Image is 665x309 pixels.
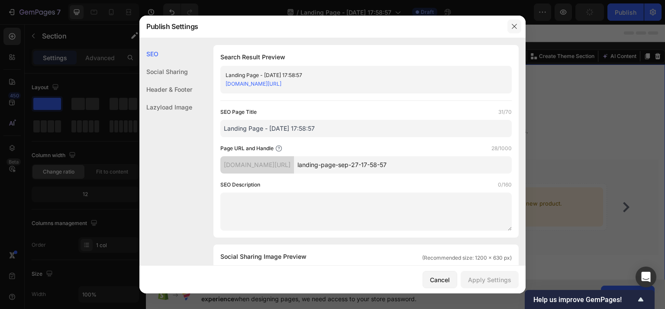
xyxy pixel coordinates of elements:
[226,71,492,80] div: Landing Page - [DATE] 17:58:57
[220,180,260,189] label: SEO Description
[139,98,192,116] div: Lazyload Image
[74,185,111,199] button: Add product
[220,108,257,116] label: SEO Page Title
[7,76,512,94] p: Beautiful Everyday
[220,52,512,62] h1: Search Result Preview
[139,45,192,63] div: SEO
[220,120,512,137] input: Title
[74,175,416,184] p: We cannot find any products from your Shopify store. Please try manually syncing the data from Sh...
[455,27,493,37] button: AI Content
[74,167,416,175] p: Can not get product from Shopify
[294,156,512,174] input: Handle
[468,275,511,284] div: Apply Settings
[220,156,294,174] div: [DOMAIN_NAME][URL]
[533,294,646,305] button: Show survey - Help us improve GemPages!
[394,28,449,36] p: Create Theme Section
[115,185,167,199] button: Sync from Shopify
[181,25,339,33] p: FREE Shipping On All U.S. Orders Over $150
[474,176,487,190] button: Carousel Next Arrow
[498,180,512,189] label: 0/160
[139,80,192,98] div: Header & Footer
[220,251,307,262] span: Social Sharing Image Preview
[430,275,450,284] div: Cancel
[7,101,512,113] p: Beautiful design, comfortable fabric, and super lightweight define our cat collars.
[226,80,281,87] a: [DOMAIN_NAME][URL]
[533,296,636,304] span: Help us improve GemPages!
[491,144,512,153] label: 28/1000
[139,15,503,38] div: Publish Settings
[423,271,457,288] button: Cancel
[636,267,656,287] div: Open Intercom Messenger
[422,254,512,262] span: (Recommended size: 1200 x 630 px)
[139,63,192,80] div: Social Sharing
[351,28,378,36] div: Section 2
[498,108,512,116] label: 31/70
[220,144,274,153] label: Page URL and Handle
[66,25,117,33] p: [PHONE_NUMBER]
[461,271,519,288] button: Apply Settings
